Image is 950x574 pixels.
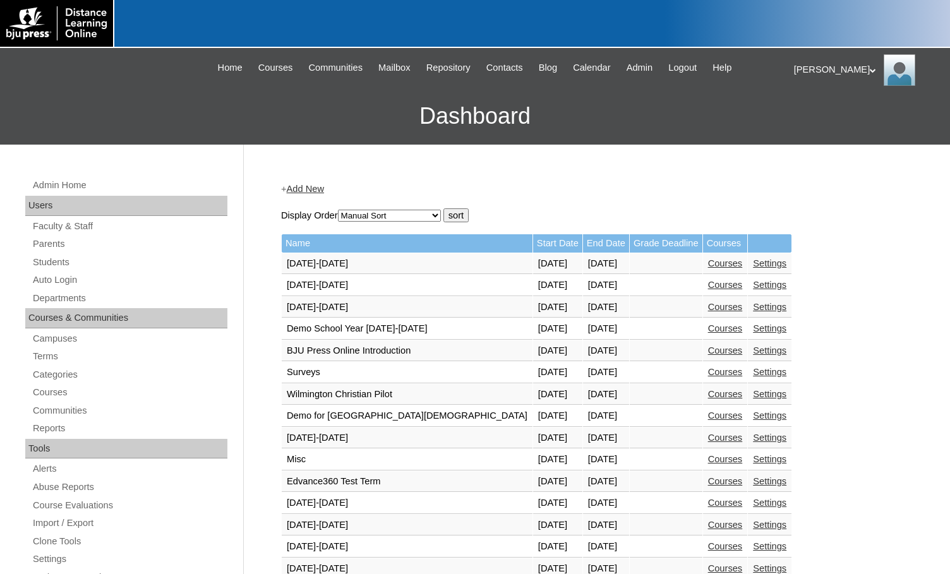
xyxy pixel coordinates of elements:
[32,403,227,419] a: Communities
[282,253,532,275] td: [DATE]-[DATE]
[630,234,702,253] td: Grade Deadline
[753,280,786,290] a: Settings
[583,405,629,427] td: [DATE]
[884,54,915,86] img: Melanie Sevilla
[753,323,786,333] a: Settings
[583,449,629,470] td: [DATE]
[753,433,786,443] a: Settings
[218,61,243,75] span: Home
[533,275,582,296] td: [DATE]
[573,61,610,75] span: Calendar
[533,449,582,470] td: [DATE]
[583,515,629,536] td: [DATE]
[32,461,227,477] a: Alerts
[753,367,786,377] a: Settings
[32,534,227,549] a: Clone Tools
[282,515,532,536] td: [DATE]-[DATE]
[252,61,299,75] a: Courses
[583,318,629,340] td: [DATE]
[32,218,227,234] a: Faculty & Staff
[583,471,629,493] td: [DATE]
[282,340,532,362] td: BJU Press Online Introduction
[32,290,227,306] a: Departments
[32,177,227,193] a: Admin Home
[708,476,743,486] a: Courses
[794,54,937,86] div: [PERSON_NAME]
[32,272,227,288] a: Auto Login
[567,61,616,75] a: Calendar
[753,520,786,530] a: Settings
[662,61,703,75] a: Logout
[708,367,743,377] a: Courses
[708,323,743,333] a: Courses
[583,340,629,362] td: [DATE]
[32,367,227,383] a: Categories
[282,234,532,253] td: Name
[281,208,906,222] form: Display Order
[532,61,563,75] a: Blog
[533,234,582,253] td: Start Date
[282,405,532,427] td: Demo for [GEOGRAPHIC_DATA][DEMOGRAPHIC_DATA]
[708,498,743,508] a: Courses
[258,61,293,75] span: Courses
[443,208,469,222] input: sort
[480,61,529,75] a: Contacts
[287,184,324,194] a: Add New
[533,515,582,536] td: [DATE]
[753,389,786,399] a: Settings
[753,302,786,312] a: Settings
[708,345,743,356] a: Courses
[583,384,629,405] td: [DATE]
[533,405,582,427] td: [DATE]
[533,253,582,275] td: [DATE]
[32,421,227,436] a: Reports
[25,439,227,459] div: Tools
[212,61,249,75] a: Home
[378,61,411,75] span: Mailbox
[753,541,786,551] a: Settings
[583,493,629,514] td: [DATE]
[708,258,743,268] a: Courses
[282,471,532,493] td: Edvance360 Test Term
[32,349,227,364] a: Terms
[583,253,629,275] td: [DATE]
[708,389,743,399] a: Courses
[420,61,477,75] a: Repository
[753,410,786,421] a: Settings
[583,275,629,296] td: [DATE]
[282,318,532,340] td: Demo School Year [DATE]-[DATE]
[6,6,107,40] img: logo-white.png
[753,345,786,356] a: Settings
[539,61,557,75] span: Blog
[753,563,786,573] a: Settings
[32,498,227,513] a: Course Evaluations
[486,61,523,75] span: Contacts
[6,88,944,145] h3: Dashboard
[583,536,629,558] td: [DATE]
[533,493,582,514] td: [DATE]
[533,471,582,493] td: [DATE]
[533,362,582,383] td: [DATE]
[281,182,906,196] div: +
[708,433,743,443] a: Courses
[302,61,369,75] a: Communities
[703,234,748,253] td: Courses
[708,563,743,573] a: Courses
[708,541,743,551] a: Courses
[282,428,532,449] td: [DATE]-[DATE]
[583,362,629,383] td: [DATE]
[25,308,227,328] div: Courses & Communities
[627,61,653,75] span: Admin
[32,385,227,400] a: Courses
[533,428,582,449] td: [DATE]
[282,384,532,405] td: Wilmington Christian Pilot
[708,302,743,312] a: Courses
[708,520,743,530] a: Courses
[32,236,227,252] a: Parents
[282,536,532,558] td: [DATE]-[DATE]
[533,384,582,405] td: [DATE]
[533,297,582,318] td: [DATE]
[533,536,582,558] td: [DATE]
[282,449,532,470] td: Misc
[282,362,532,383] td: Surveys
